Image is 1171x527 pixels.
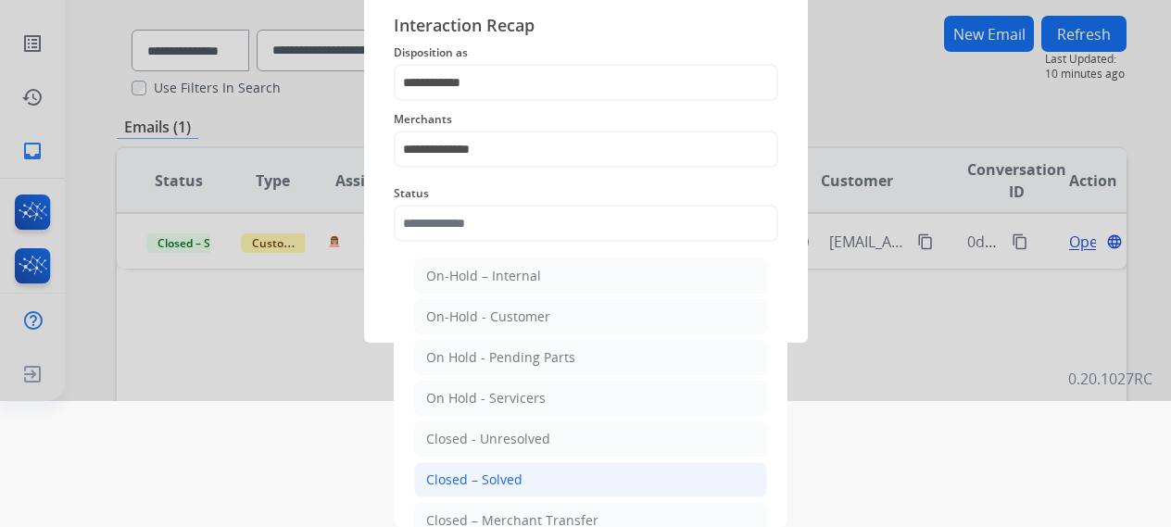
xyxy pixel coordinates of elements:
[394,42,778,64] span: Disposition as
[394,182,778,205] span: Status
[426,267,541,285] div: On-Hold – Internal
[394,108,778,131] span: Merchants
[426,389,546,408] div: On Hold - Servicers
[426,348,575,367] div: On Hold - Pending Parts
[426,307,550,326] div: On-Hold - Customer
[394,12,778,42] span: Interaction Recap
[426,430,550,448] div: Closed - Unresolved
[1068,368,1152,390] p: 0.20.1027RC
[426,471,523,489] div: Closed – Solved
